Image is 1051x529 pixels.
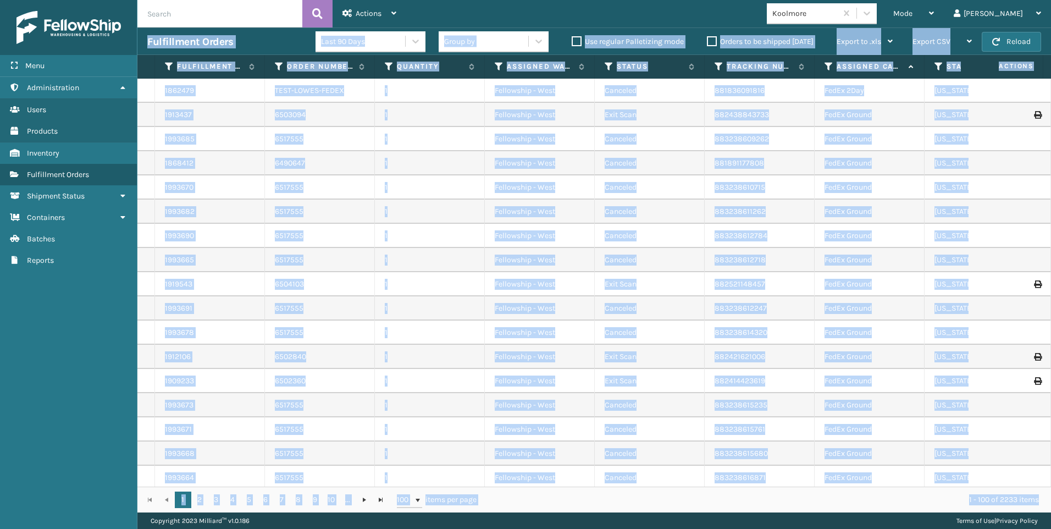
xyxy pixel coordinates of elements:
[925,393,1035,417] td: [US_STATE]
[815,175,925,200] td: FedEx Ground
[265,393,375,417] td: 6517555
[715,207,766,216] a: 883238611262
[595,321,705,345] td: Canceled
[375,321,485,345] td: 1
[925,248,1035,272] td: [US_STATE]
[925,224,1035,248] td: [US_STATE]
[815,369,925,393] td: FedEx Ground
[996,517,1038,525] a: Privacy Policy
[595,393,705,417] td: Canceled
[27,105,46,114] span: Users
[290,492,307,508] a: 8
[165,303,192,314] a: 1993691
[815,79,925,103] td: FedEx 2Day
[485,369,595,393] td: Fellowship - West
[964,57,1041,75] span: Actions
[485,79,595,103] td: Fellowship - West
[815,345,925,369] td: FedEx Ground
[707,37,814,46] label: Orders to be shipped [DATE]
[265,272,375,296] td: 6504103
[356,9,381,18] span: Actions
[595,272,705,296] td: Exit Scan
[595,224,705,248] td: Canceled
[27,148,59,158] span: Inventory
[165,351,191,362] a: 1912106
[595,466,705,490] td: Canceled
[375,393,485,417] td: 1
[925,200,1035,224] td: [US_STATE]
[27,83,79,92] span: Administration
[265,175,375,200] td: 6517555
[340,492,356,508] a: ...
[925,103,1035,127] td: [US_STATE]
[485,466,595,490] td: Fellowship - West
[165,182,193,193] a: 1993670
[485,345,595,369] td: Fellowship - West
[27,191,85,201] span: Shipment Status
[1034,111,1041,119] i: Print Label
[165,424,192,435] a: 1993671
[1034,377,1041,385] i: Print Label
[727,62,793,71] label: Tracking Number
[375,296,485,321] td: 1
[397,62,463,71] label: Quantity
[1034,353,1041,361] i: Print Label
[715,328,767,337] a: 883238614320
[595,296,705,321] td: Canceled
[837,62,903,71] label: Assigned Carrier Service
[815,151,925,175] td: FedEx Ground
[265,248,375,272] td: 6517555
[265,127,375,151] td: 6517555
[397,494,413,505] span: 100
[715,376,765,385] a: 882414423619
[912,37,950,46] span: Export CSV
[241,492,257,508] a: 5
[373,492,389,508] a: Go to the last page
[1034,280,1041,288] i: Print Label
[485,393,595,417] td: Fellowship - West
[715,304,767,313] a: 883238612247
[165,376,194,387] a: 1909233
[377,495,385,504] span: Go to the last page
[925,272,1035,296] td: [US_STATE]
[375,248,485,272] td: 1
[485,417,595,442] td: Fellowship - West
[925,369,1035,393] td: [US_STATE]
[444,36,475,47] div: Group by
[25,61,45,70] span: Menu
[715,183,765,192] a: 883238610715
[982,32,1041,52] button: Reload
[595,79,705,103] td: Canceled
[595,442,705,466] td: Canceled
[485,272,595,296] td: Fellowship - West
[893,9,912,18] span: Mode
[375,345,485,369] td: 1
[323,492,340,508] a: 10
[375,127,485,151] td: 1
[147,35,233,48] h3: Fulfillment Orders
[165,134,195,145] a: 1993685
[617,62,683,71] label: Status
[815,466,925,490] td: FedEx Ground
[165,85,194,96] a: 1862479
[715,134,769,144] a: 883238609262
[265,103,375,127] td: 6503094
[815,296,925,321] td: FedEx Ground
[257,492,274,508] a: 6
[165,448,195,459] a: 1993668
[815,127,925,151] td: FedEx Ground
[485,127,595,151] td: Fellowship - West
[715,86,765,95] a: 881836091816
[375,79,485,103] td: 1
[265,442,375,466] td: 6517555
[595,127,705,151] td: Canceled
[375,369,485,393] td: 1
[595,248,705,272] td: Canceled
[485,175,595,200] td: Fellowship - West
[165,327,194,338] a: 1993678
[485,200,595,224] td: Fellowship - West
[485,224,595,248] td: Fellowship - West
[485,442,595,466] td: Fellowship - West
[356,492,373,508] a: Go to the next page
[485,296,595,321] td: Fellowship - West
